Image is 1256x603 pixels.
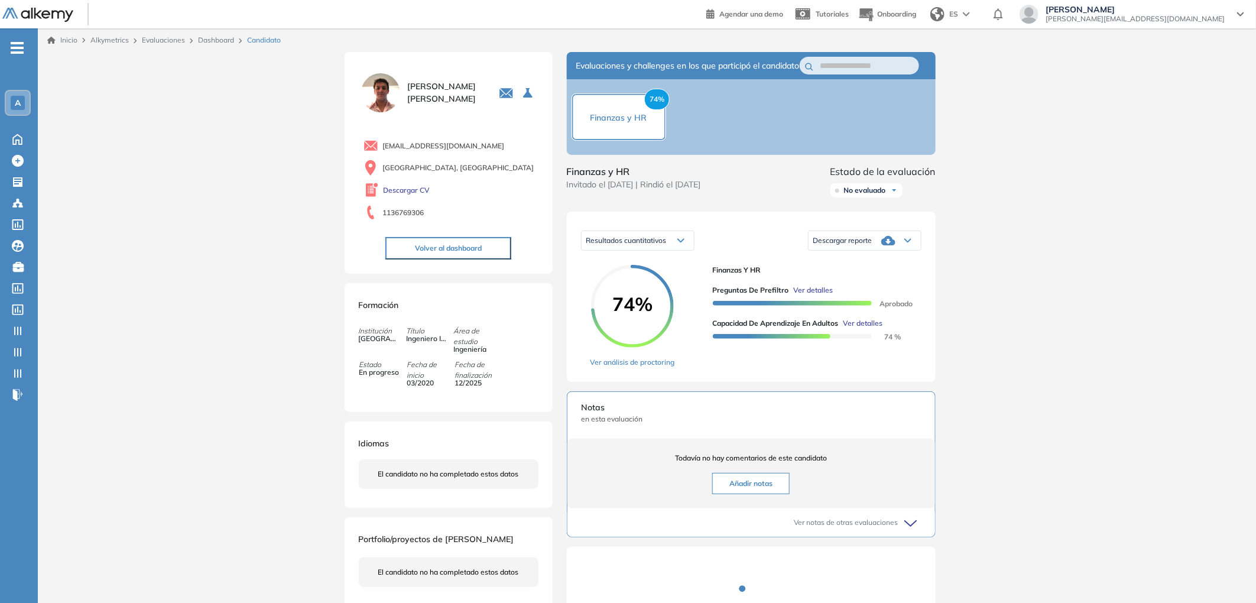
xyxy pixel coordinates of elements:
span: Todavía no hay comentarios de este candidato [582,453,921,463]
span: Alkymetrics [90,35,129,44]
span: 74% [644,89,670,110]
span: El candidato no ha completado estos datos [378,469,519,479]
span: ES [949,9,958,20]
span: Idiomas [359,438,390,449]
span: en esta evaluación [582,414,921,424]
span: [PERSON_NAME] [PERSON_NAME] [407,80,485,105]
span: Estado de la evaluación [830,164,936,179]
span: Aprobado [870,299,913,308]
img: PROFILE_MENU_LOGO_USER [359,71,403,115]
span: 1136769306 [382,208,424,218]
span: Capacidad de Aprendizaje en Adultos [713,318,839,329]
span: Agendar una demo [719,9,783,18]
span: Candidato [247,35,281,46]
span: [GEOGRAPHIC_DATA], [GEOGRAPHIC_DATA] [383,163,534,173]
a: Descargar CV [384,185,430,196]
img: arrow [963,12,970,17]
a: Dashboard [198,35,234,44]
span: 03/2020 [407,378,447,388]
span: [EMAIL_ADDRESS][DOMAIN_NAME] [383,141,505,151]
span: 74 % [870,332,901,341]
i: - [11,47,24,49]
span: Finanzas y HR [713,265,912,275]
span: Invitado el [DATE] | Rindió el [DATE] [567,179,701,191]
a: Inicio [47,35,77,46]
span: Formación [359,300,399,310]
span: Ver notas de otras evaluaciones [794,517,898,528]
a: Ver análisis de proctoring [590,357,675,368]
span: A [15,98,21,108]
button: Onboarding [858,2,916,27]
span: Resultados cuantitativos [586,236,667,245]
span: El candidato no ha completado estos datos [378,567,519,578]
span: Finanzas y HR [567,164,701,179]
img: Logo [2,8,73,22]
button: Añadir notas [712,473,790,494]
span: Ingeniería [453,344,494,355]
span: Ingeniero Industrial [406,333,446,344]
span: Preguntas de Prefiltro [713,285,789,296]
span: [PERSON_NAME][EMAIL_ADDRESS][DOMAIN_NAME] [1046,14,1225,24]
span: Onboarding [877,9,916,18]
span: [PERSON_NAME] [1046,5,1225,14]
span: Ver detalles [794,285,833,296]
span: Descargar reporte [813,236,872,245]
span: Fecha de finalización [455,359,502,381]
span: 74% [591,294,674,313]
span: [GEOGRAPHIC_DATA] [359,333,399,344]
span: Fecha de inicio [407,359,454,381]
span: 12/2025 [455,378,495,388]
span: Institución [359,326,406,336]
button: Volver al dashboard [385,237,511,260]
span: Finanzas y HR [590,112,647,123]
span: Evaluaciones y challenges en los que participó el candidato [576,60,800,72]
span: Tutoriales [816,9,849,18]
span: Estado [359,359,406,370]
span: Título [406,326,453,336]
span: No evaluado [844,186,886,195]
a: Evaluaciones [142,35,185,44]
img: world [930,7,945,21]
button: Ver detalles [839,318,883,329]
span: Notas [582,401,921,414]
img: Ícono de flecha [891,187,898,194]
span: Ver detalles [843,318,883,329]
a: Agendar una demo [706,6,783,20]
iframe: Chat Widget [1044,467,1256,603]
span: En progreso [359,367,399,378]
span: Área de estudio [453,326,501,347]
button: Ver detalles [789,285,833,296]
span: Portfolio/proyectos de [PERSON_NAME] [359,534,514,544]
